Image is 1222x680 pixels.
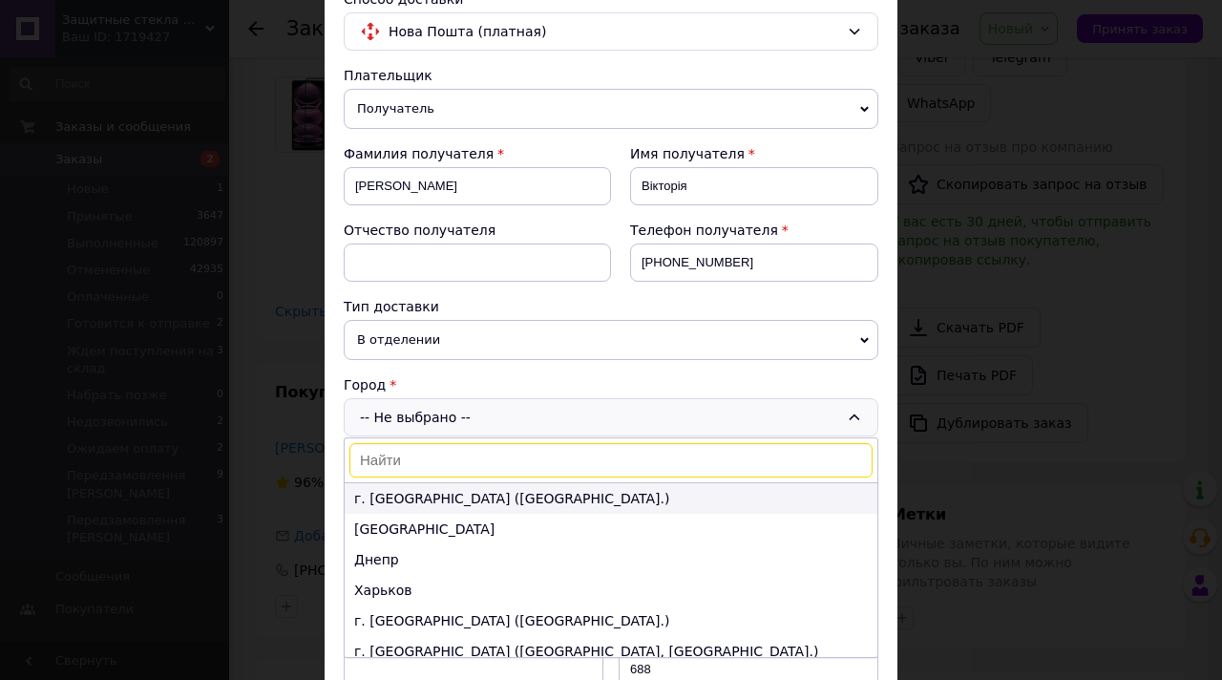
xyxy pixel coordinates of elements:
span: Фамилия получателя [344,146,494,161]
span: Плательщик [344,68,432,83]
li: г. [GEOGRAPHIC_DATA] ([GEOGRAPHIC_DATA].) [345,606,877,636]
span: Нова Пошта (платная) [389,21,839,42]
span: Телефон получателя [630,223,778,238]
li: Харьков [345,575,877,606]
li: [GEOGRAPHIC_DATA] [345,514,877,544]
li: г. [GEOGRAPHIC_DATA] ([GEOGRAPHIC_DATA], [GEOGRAPHIC_DATA].) [345,636,877,667]
div: Город [344,375,878,394]
input: +380 [630,244,878,282]
div: -- Не выбрано -- [344,398,878,436]
li: г. [GEOGRAPHIC_DATA] ([GEOGRAPHIC_DATA].) [345,483,877,514]
span: Получатель [344,89,878,129]
input: Найти [349,443,873,478]
span: В отделении [344,320,878,360]
span: Имя получателя [630,146,745,161]
span: Отчество получателя [344,223,495,238]
span: Тип доставки [344,299,439,314]
li: Днепр [345,544,877,575]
